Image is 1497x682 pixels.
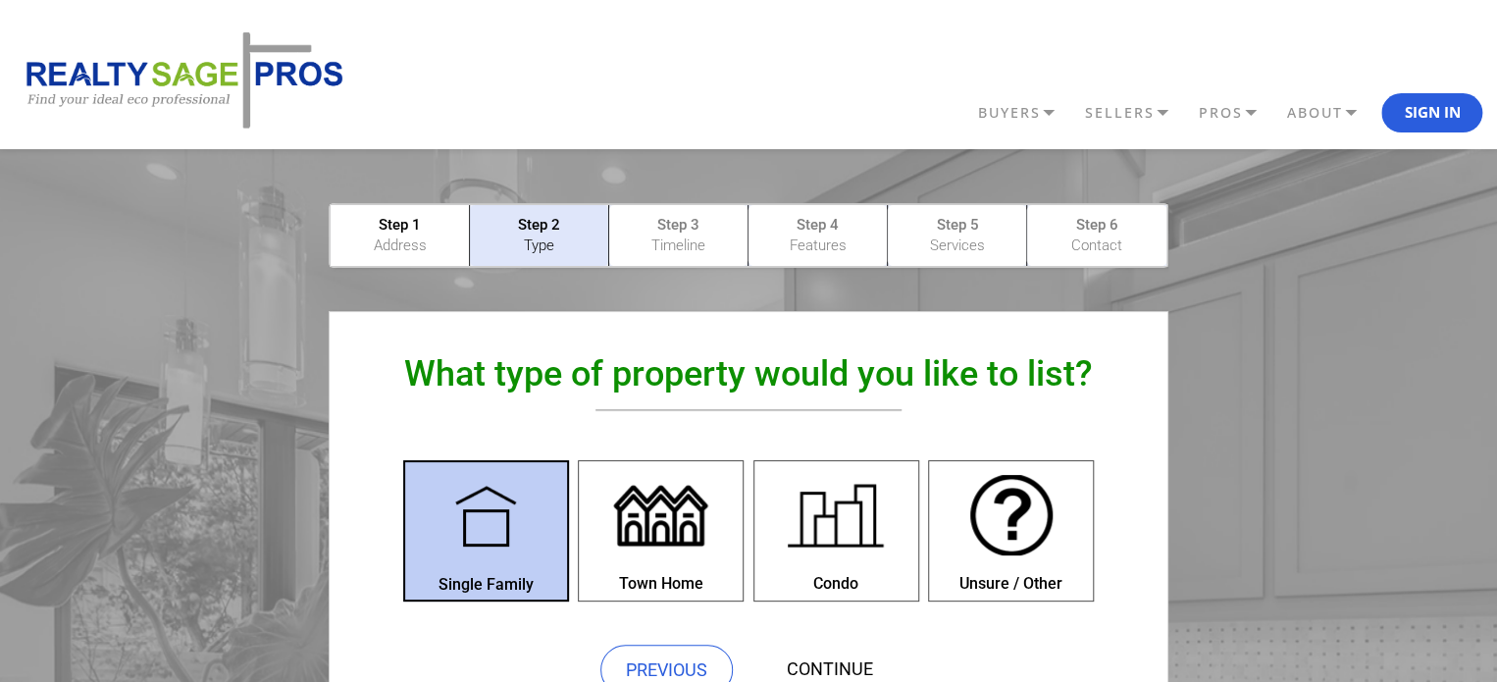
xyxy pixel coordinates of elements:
[482,215,596,236] p: Step 2
[929,574,1093,593] div: Unsure / Other
[482,236,596,256] p: Type
[1079,96,1193,130] a: SELLERS
[1381,93,1482,132] button: Sign In
[760,215,875,236] p: Step 4
[470,205,608,266] a: Step 2 Type
[331,205,469,266] a: Step 1 Address
[621,236,736,256] p: Timeline
[1039,236,1155,256] p: Contact
[342,215,457,236] p: Step 1
[972,96,1079,130] a: BUYERS
[754,574,918,593] div: Condo
[900,236,1014,256] p: Services
[15,29,348,131] img: REALTY SAGE PROS
[748,205,887,266] a: Step 4 Features
[760,236,875,256] p: Features
[579,574,743,593] div: Town Home
[621,215,736,236] p: Step 3
[405,575,567,594] div: Single Family
[1027,205,1166,266] a: Step 6 Contact
[609,205,748,266] a: Step 3 Timeline
[900,215,1014,236] p: Step 5
[1193,96,1281,130] a: PROS
[1039,215,1155,236] p: Step 6
[342,236,457,256] p: Address
[888,205,1026,266] a: Step 5 Services
[1281,96,1381,130] a: ABOUT
[364,353,1133,394] h1: What type of property would you like to list?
